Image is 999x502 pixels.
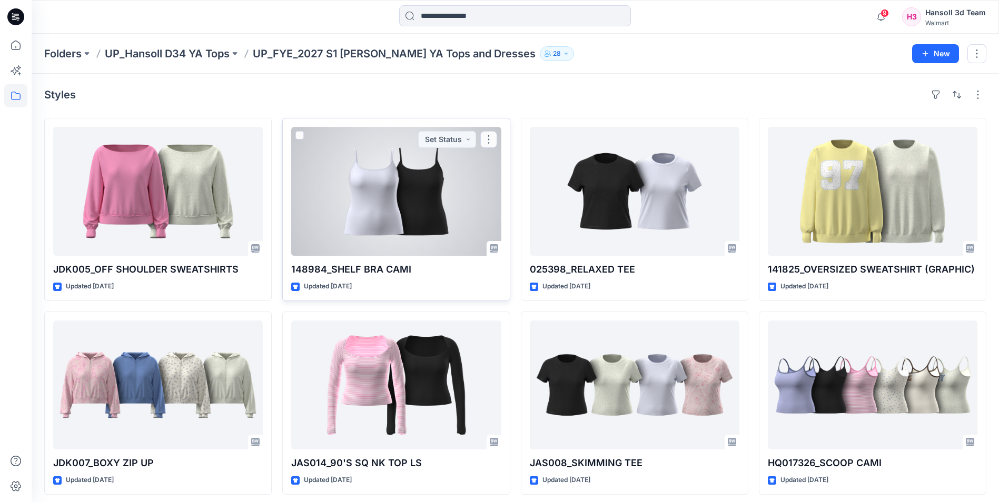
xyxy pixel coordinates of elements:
p: JAS008_SKIMMING TEE [530,456,739,470]
a: 148984_SHELF BRA CAMI [291,127,501,256]
p: JDK007_BOXY ZIP UP [53,456,263,470]
p: Updated [DATE] [542,281,590,292]
p: JAS014_90'S SQ NK TOP LS [291,456,501,470]
div: Walmart [925,19,986,27]
a: Folders [44,46,82,61]
a: HQ017326_SCOOP CAMI [768,320,977,449]
div: H3 [902,7,921,26]
p: Updated [DATE] [542,475,590,486]
a: JAS008_SKIMMING TEE [530,320,739,449]
p: 025398_RELAXED TEE [530,262,739,277]
button: New [912,44,959,63]
p: 148984_SHELF BRA CAMI [291,262,501,277]
a: JDK007_BOXY ZIP UP [53,320,263,449]
a: JAS014_90'S SQ NK TOP LS [291,320,501,449]
h4: Styles [44,88,76,101]
div: Hansoll 3d Team [925,6,986,19]
p: Updated [DATE] [304,281,352,292]
a: 025398_RELAXED TEE [530,127,739,256]
a: JDK005_OFF SHOULDER SWEATSHIRTS [53,127,263,256]
button: 28 [540,46,574,61]
p: 28 [553,48,561,59]
span: 9 [881,9,889,17]
p: Updated [DATE] [780,475,828,486]
a: 141825_OVERSIZED SWEATSHIRT (GRAPHIC) [768,127,977,256]
p: 141825_OVERSIZED SWEATSHIRT (GRAPHIC) [768,262,977,277]
p: Updated [DATE] [66,281,114,292]
a: UP_Hansoll D34 YA Tops [105,46,230,61]
p: Updated [DATE] [66,475,114,486]
p: HQ017326_SCOOP CAMI [768,456,977,470]
p: Updated [DATE] [780,281,828,292]
p: UP_FYE_2027 S1 [PERSON_NAME] YA Tops and Dresses [253,46,536,61]
p: JDK005_OFF SHOULDER SWEATSHIRTS [53,262,263,277]
p: Updated [DATE] [304,475,352,486]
